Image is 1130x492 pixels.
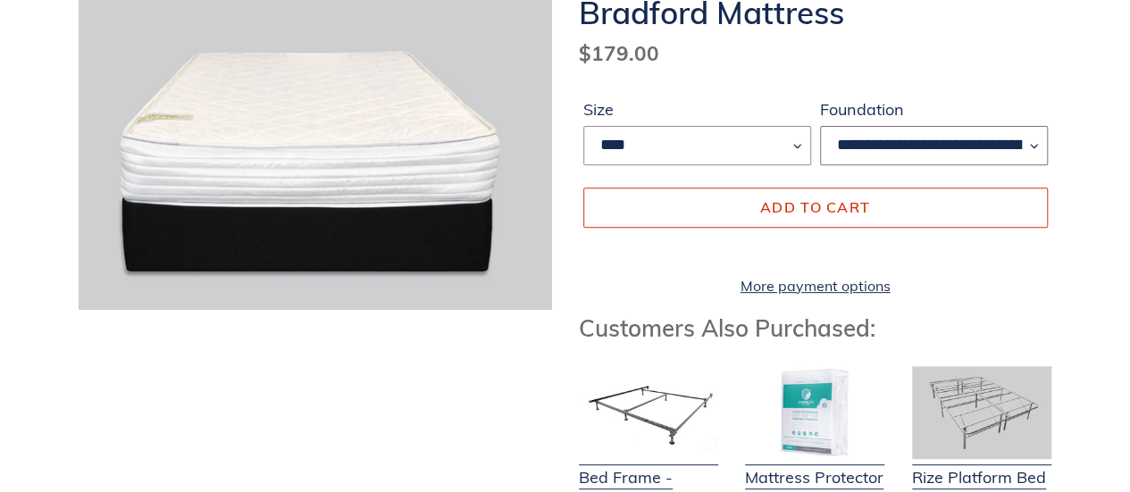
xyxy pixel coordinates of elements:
span: Add to cart [760,198,870,216]
label: Foundation [820,97,1048,121]
button: Add to cart [583,188,1048,227]
img: Adjustable Base [912,366,1051,459]
a: More payment options [583,275,1048,296]
img: Mattress Protector [745,366,884,459]
label: Size [583,97,811,121]
h3: Customers Also Purchased: [579,314,1052,342]
span: $179.00 [579,40,659,66]
img: Bed Frame [579,366,718,459]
